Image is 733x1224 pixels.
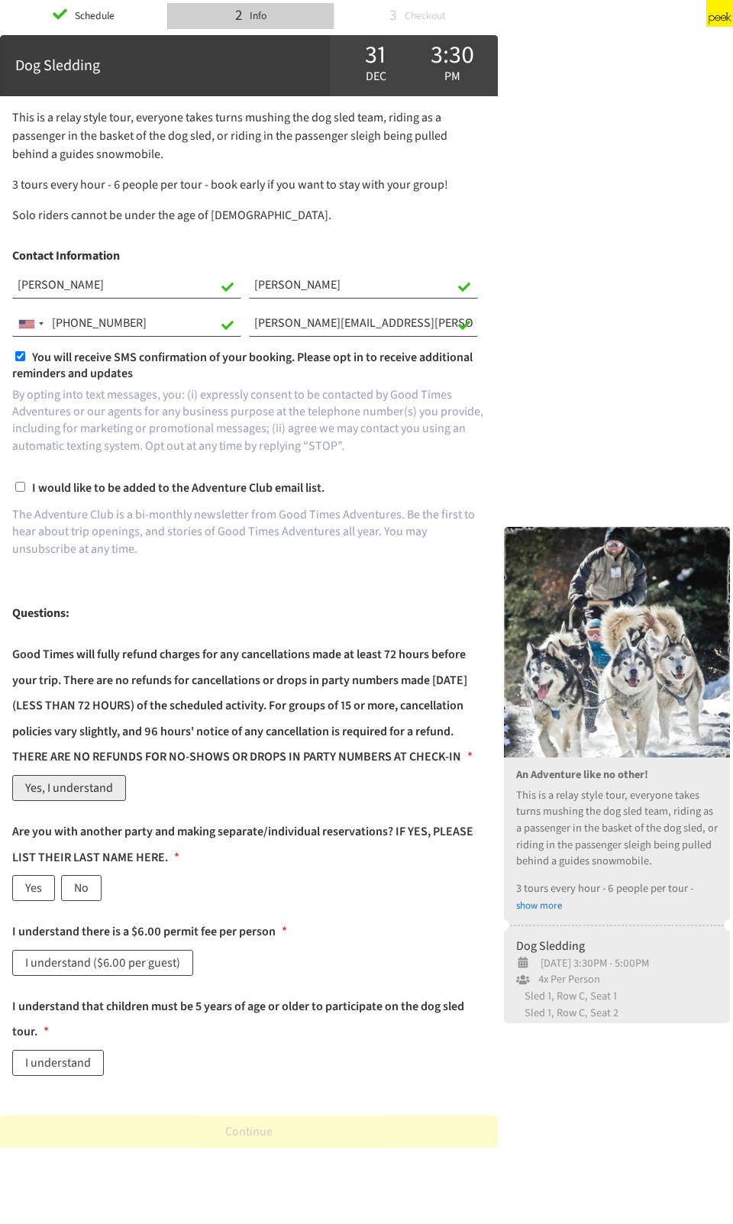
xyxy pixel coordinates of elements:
[12,775,126,801] label: Yes, I understand
[12,506,486,557] p: The Adventure Club is a bi-monthly newsletter from Good Times Adventures. Be the first to hear ab...
[12,243,486,270] h1: Contact Information
[12,349,473,382] span: You will receive SMS confirmation of your booking. Please opt in to receive additional reminders ...
[12,311,241,337] input: Phone
[530,971,600,988] span: 4x Per Person
[389,5,397,27] div: 3
[516,880,718,897] p: 3 tours every hour - 6 people per tour -
[69,5,115,27] div: Schedule
[337,41,414,90] div: Dec
[334,3,501,28] li: 3 Checkout
[12,646,467,765] p: Good Times will fully refund charges for any cancellations made at least 72 hours before your tri...
[530,955,649,971] span: [DATE] 3:30PM - 5:00PM
[235,5,243,27] div: 2
[12,1050,104,1076] label: I understand
[516,1005,618,1021] span: Sled 1, Row C, Seat 2
[13,312,48,336] div: Telephone country code
[330,35,498,96] div: 31 Dec 3:30 pm
[566,8,693,24] div: Powered by [DOMAIN_NAME]
[12,823,473,866] p: Are you with another party and making separate/individual reservations? IF YES, PLEASE LIST THEIR...
[12,108,486,163] p: This is a relay style tour, everyone takes turns mushing the dog sled team, riding as a passenger...
[12,206,486,224] p: Solo riders cannot be under the age of [DEMOGRAPHIC_DATA].
[516,787,718,870] p: This is a relay style tour, everyone takes turns mushing the dog sled team, riding as a passenger...
[15,482,25,492] input: I would like to be added to the Adventure Club email list.
[504,527,730,757] img: u6HwaPqQnGkBDsgxDvot
[12,386,486,455] p: By opting into text messages, you: (i) expressly consent to be contacted by Good Times Adventures...
[12,176,486,194] p: 3 tours every hour - 6 people per tour - book early if you want to stay with your group!
[516,768,718,781] h3: An Adventure like no other!
[516,937,718,955] div: Dog Sledding
[12,923,276,940] p: I understand there is a $6.00 permit fee per person
[414,44,490,66] div: 3:30
[249,311,478,337] input: Email
[516,1021,618,1037] span: Sled 2, Row A, Seat 1
[32,480,325,496] span: I would like to be added to the Adventure Club email list.
[12,273,241,299] input: First Name
[15,54,315,77] div: Dog Sledding
[12,998,464,1041] p: I understand that children must be 5 years of age or older to participate on the dog sled tour.
[516,899,562,912] a: show more
[414,66,490,87] div: pm
[245,5,267,27] div: Info
[249,273,478,299] input: Last Name
[12,600,486,627] h1: Questions:
[516,988,617,1004] span: Sled 1, Row C, Seat 1
[15,351,25,361] input: You will receive SMS confirmation of your booking. Please opt in to receive additional reminders ...
[12,950,193,976] label: I understand ($6.00 per guest)
[399,5,446,27] div: Checkout
[337,44,414,66] div: 31
[12,875,55,901] label: Yes
[61,875,102,901] label: No
[167,3,334,28] li: 2 Info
